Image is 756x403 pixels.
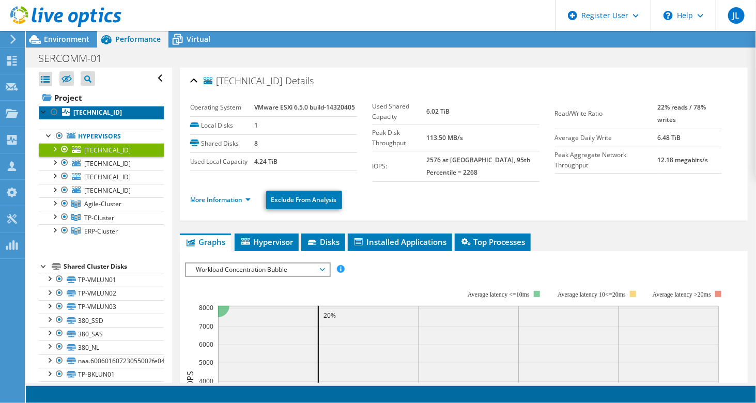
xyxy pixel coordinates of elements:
label: Used Shared Capacity [373,101,427,122]
text: IOPS [184,371,196,389]
h1: SERCOMM-01 [34,53,118,64]
a: Project [39,89,164,106]
span: Hypervisor [240,237,294,247]
a: Exclude From Analysis [266,191,342,209]
a: TP-BKLUN01 [39,368,164,381]
span: Top Processes [460,237,526,247]
text: 20% [323,311,336,320]
tspan: Average latency 10<=20ms [558,291,626,298]
text: 8000 [199,303,213,312]
label: Shared Disks [190,138,254,149]
text: 6000 [199,340,213,349]
a: [TECHNICAL_ID] [39,170,164,183]
a: TP-VMLUN03 [39,300,164,314]
a: naa.60060160723055002fe04e6510a1d5ad [39,354,164,368]
a: 380_SSD [39,314,164,327]
a: [TECHNICAL_ID] [39,106,164,119]
span: Environment [44,34,89,44]
b: 12.18 megabits/s [658,156,708,164]
a: [TECHNICAL_ID] [39,184,164,197]
label: Local Disks [190,120,254,131]
span: TP-Cluster [84,213,114,222]
label: Used Local Capacity [190,157,254,167]
span: Agile-Cluster [84,199,121,208]
b: 4.24 TiB [254,157,277,166]
tspan: Average latency <=10ms [468,291,530,298]
text: 4000 [199,377,213,385]
span: [TECHNICAL_ID] [84,186,131,195]
label: Peak Aggregate Network Throughput [555,150,658,171]
span: Performance [115,34,161,44]
span: Installed Applications [353,237,447,247]
a: TP-VMLUN01 [39,273,164,286]
label: Operating System [190,102,254,113]
a: 380_NL [39,340,164,354]
a: [TECHNICAL_ID] [39,143,164,157]
a: [TECHNICAL_ID] [39,157,164,170]
b: VMware ESXi 6.5.0 build-14320405 [254,103,355,112]
a: TP-BKLUN02 [39,381,164,395]
b: [TECHNICAL_ID] [73,108,122,117]
b: 2576 at [GEOGRAPHIC_DATA], 95th Percentile = 2268 [427,156,531,177]
text: 7000 [199,322,213,331]
text: 5000 [199,358,213,367]
text: Average latency >20ms [652,291,711,298]
b: 113.50 MB/s [427,133,464,142]
a: More Information [190,195,251,204]
a: Hypervisors [39,130,164,143]
div: Shared Cluster Disks [64,260,164,273]
span: [TECHNICAL_ID] [84,173,131,181]
span: Workload Concentration Bubble [191,263,324,276]
b: 22% reads / 78% writes [658,103,706,124]
span: JL [728,7,745,24]
span: [TECHNICAL_ID] [84,146,131,154]
a: TP-VMLUN02 [39,287,164,300]
span: Disks [306,237,340,247]
label: Peak Disk Throughput [373,128,427,148]
label: Average Daily Write [555,133,658,143]
b: 6.02 TiB [427,107,450,116]
span: Details [286,74,314,87]
span: [TECHNICAL_ID] [84,159,131,168]
b: 1 [254,121,258,130]
b: 8 [254,139,258,148]
a: Agile-Cluster [39,197,164,211]
span: ERP-Cluster [84,227,118,236]
span: Graphs [185,237,226,247]
svg: \n [664,11,673,20]
span: [TECHNICAL_ID] [204,76,283,86]
a: 380_SAS [39,327,164,340]
b: 6.48 TiB [658,133,681,142]
a: TP-Cluster [39,211,164,224]
label: IOPS: [373,161,427,172]
span: Virtual [187,34,210,44]
a: ERP-Cluster [39,224,164,238]
label: Read/Write Ratio [555,109,658,119]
